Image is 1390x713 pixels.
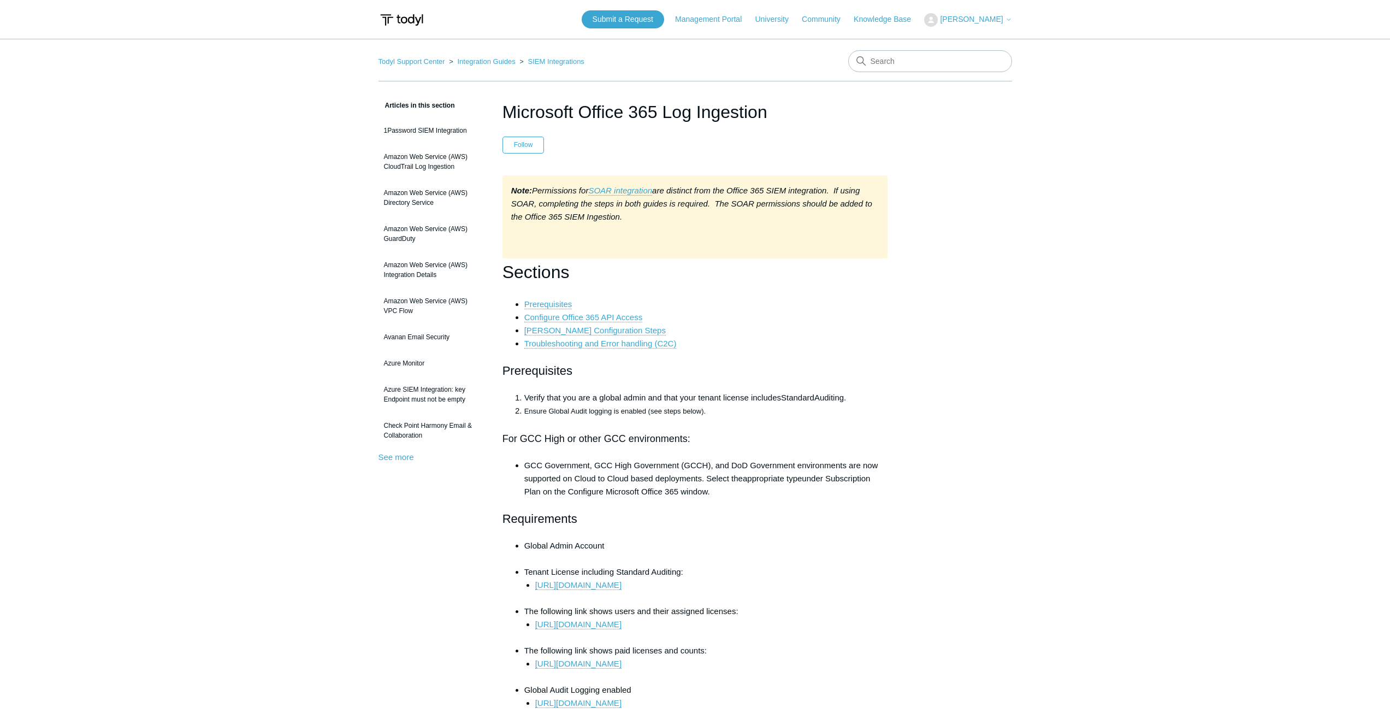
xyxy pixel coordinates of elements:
a: Community [802,14,851,25]
li: Integration Guides [447,57,517,66]
li: Global Audit Logging enabled [524,683,888,710]
a: Submit a Request [582,10,664,28]
a: Amazon Web Service (AWS) Integration Details [378,255,486,285]
span: Standard [781,393,814,402]
a: Azure Monitor [378,353,486,374]
a: Prerequisites [524,299,572,309]
a: Amazon Web Service (AWS) VPC Flow [378,291,486,321]
li: Tenant License including Standard Auditing: [524,565,888,605]
a: SIEM Integrations [528,57,584,66]
em: Permissions for [511,186,589,195]
a: University [755,14,799,25]
h1: Sections [502,258,888,286]
a: Amazon Web Service (AWS) Directory Service [378,182,486,213]
li: Todyl Support Center [378,57,447,66]
h2: Requirements [502,509,888,528]
li: SIEM Integrations [517,57,584,66]
h1: Microsoft Office 365 Log Ingestion [502,99,888,125]
em: SOAR integration [588,186,652,195]
a: Check Point Harmony Email & Collaboration [378,415,486,446]
em: are distinct from the Office 365 SIEM integration. If using SOAR, completing the steps in both gu... [511,186,872,221]
a: [URL][DOMAIN_NAME] [535,620,622,629]
button: Follow Article [502,137,545,153]
a: 1Password SIEM Integration [378,120,486,141]
a: [URL][DOMAIN_NAME] [535,580,622,590]
a: Troubleshooting and Error handling (C2C) [524,339,677,349]
span: Auditing [814,393,844,402]
span: Ensure Global Audit logging is enabled (see steps below). [524,407,706,415]
span: appropriate type [743,474,802,483]
a: SOAR integration [588,186,652,196]
span: under Subscription Plan on the Configure Microsoft Office 365 window. [524,474,871,496]
a: Avanan Email Security [378,327,486,347]
input: Search [848,50,1012,72]
li: The following link shows paid licenses and counts: [524,644,888,683]
span: Verify that you are a global admin and that your tenant license includes [524,393,781,402]
span: For GCC High or other GCC environments: [502,433,690,444]
span: . [844,393,846,402]
span: [PERSON_NAME] [940,15,1003,23]
a: Amazon Web Service (AWS) CloudTrail Log Ingestion [378,146,486,177]
button: [PERSON_NAME] [924,13,1012,27]
span: Articles in this section [378,102,455,109]
a: Knowledge Base [854,14,922,25]
span: GCC Government, GCC High Government (GCCH), and DoD Government environments are now supported on ... [524,461,878,483]
li: Global Admin Account [524,539,888,565]
a: Amazon Web Service (AWS) GuardDuty [378,219,486,249]
h2: Prerequisites [502,361,888,380]
a: [PERSON_NAME] Configuration Steps [524,326,666,335]
a: Azure SIEM Integration: key Endpoint must not be empty [378,379,486,410]
a: Todyl Support Center [378,57,445,66]
a: See more [378,452,414,462]
a: [URL][DOMAIN_NAME] [535,698,622,708]
a: [URL][DOMAIN_NAME] [535,659,622,669]
img: Todyl Support Center Help Center home page [378,10,425,30]
a: Management Portal [675,14,753,25]
li: The following link shows users and their assigned licenses: [524,605,888,644]
a: Integration Guides [457,57,515,66]
strong: Note: [511,186,532,195]
a: Configure Office 365 API Access [524,313,643,322]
